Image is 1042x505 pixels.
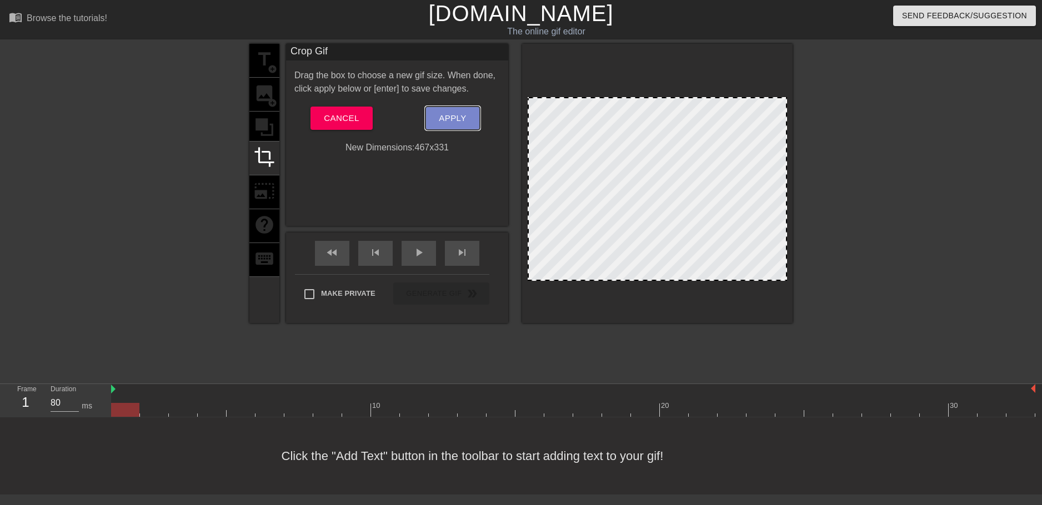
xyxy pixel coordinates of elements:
[412,246,425,259] span: play_arrow
[372,400,382,411] div: 10
[27,13,107,23] div: Browse the tutorials!
[353,25,739,38] div: The online gif editor
[950,400,960,411] div: 30
[1031,384,1035,393] img: bound-end.png
[893,6,1036,26] button: Send Feedback/Suggestion
[439,111,466,125] span: Apply
[17,392,34,412] div: 1
[310,107,372,130] button: Cancel
[286,69,508,95] div: Drag the box to choose a new gif size. When done, click apply below or [enter] to save changes.
[9,11,22,24] span: menu_book
[254,147,275,168] span: crop
[428,1,613,26] a: [DOMAIN_NAME]
[324,111,359,125] span: Cancel
[9,384,42,416] div: Frame
[51,386,76,393] label: Duration
[661,400,671,411] div: 20
[369,246,382,259] span: skip_previous
[425,107,479,130] button: Apply
[455,246,469,259] span: skip_next
[82,400,92,412] div: ms
[325,246,339,259] span: fast_rewind
[286,141,508,154] div: New Dimensions: 467 x 331
[902,9,1027,23] span: Send Feedback/Suggestion
[321,288,375,299] span: Make Private
[286,44,508,60] div: Crop Gif
[9,11,107,28] a: Browse the tutorials!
